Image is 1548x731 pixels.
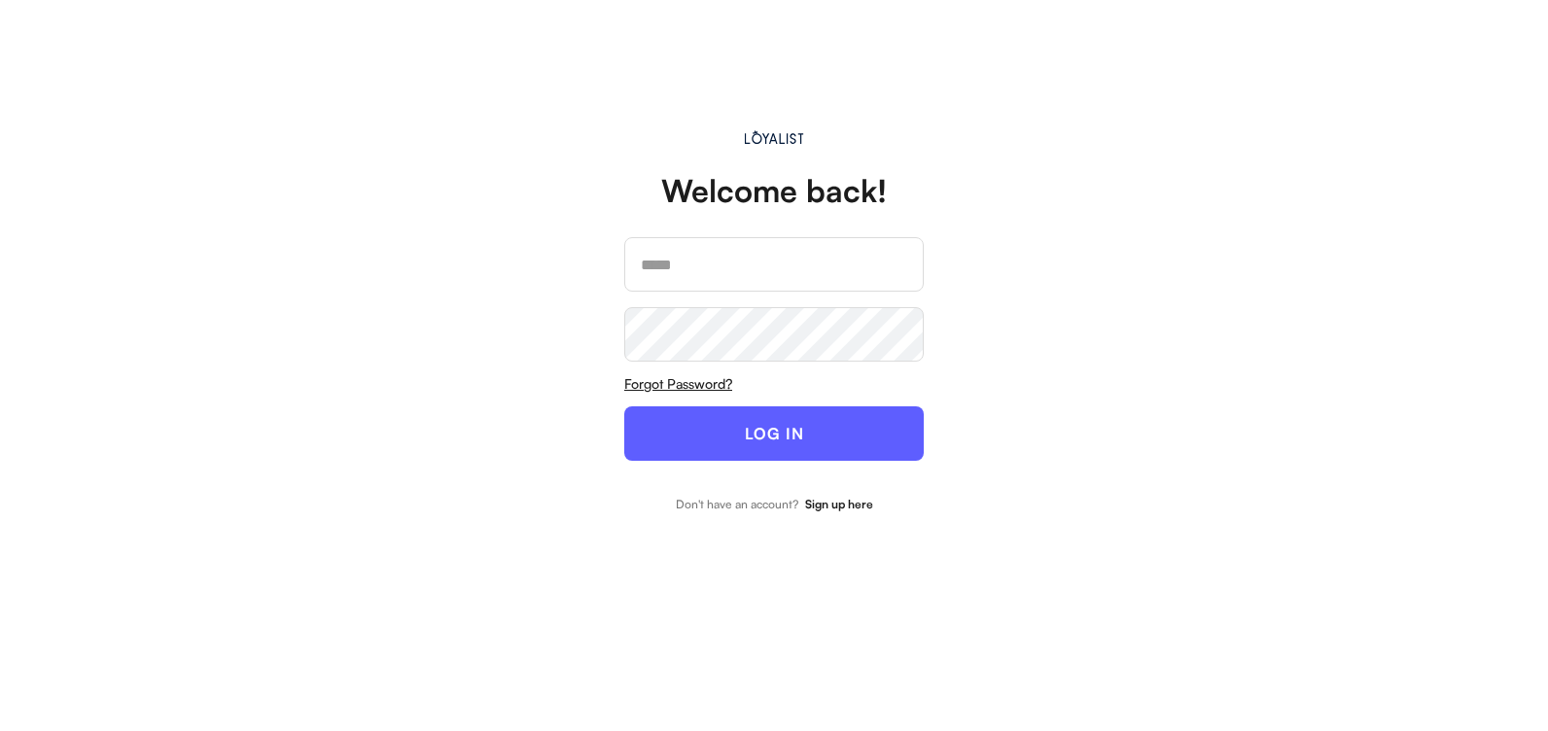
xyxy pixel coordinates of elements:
div: Welcome back! [661,175,887,206]
strong: Sign up here [805,497,873,511]
img: Main.svg [741,130,808,144]
div: Don't have an account? [676,499,798,510]
u: Forgot Password? [624,375,732,392]
button: LOG IN [624,406,924,461]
